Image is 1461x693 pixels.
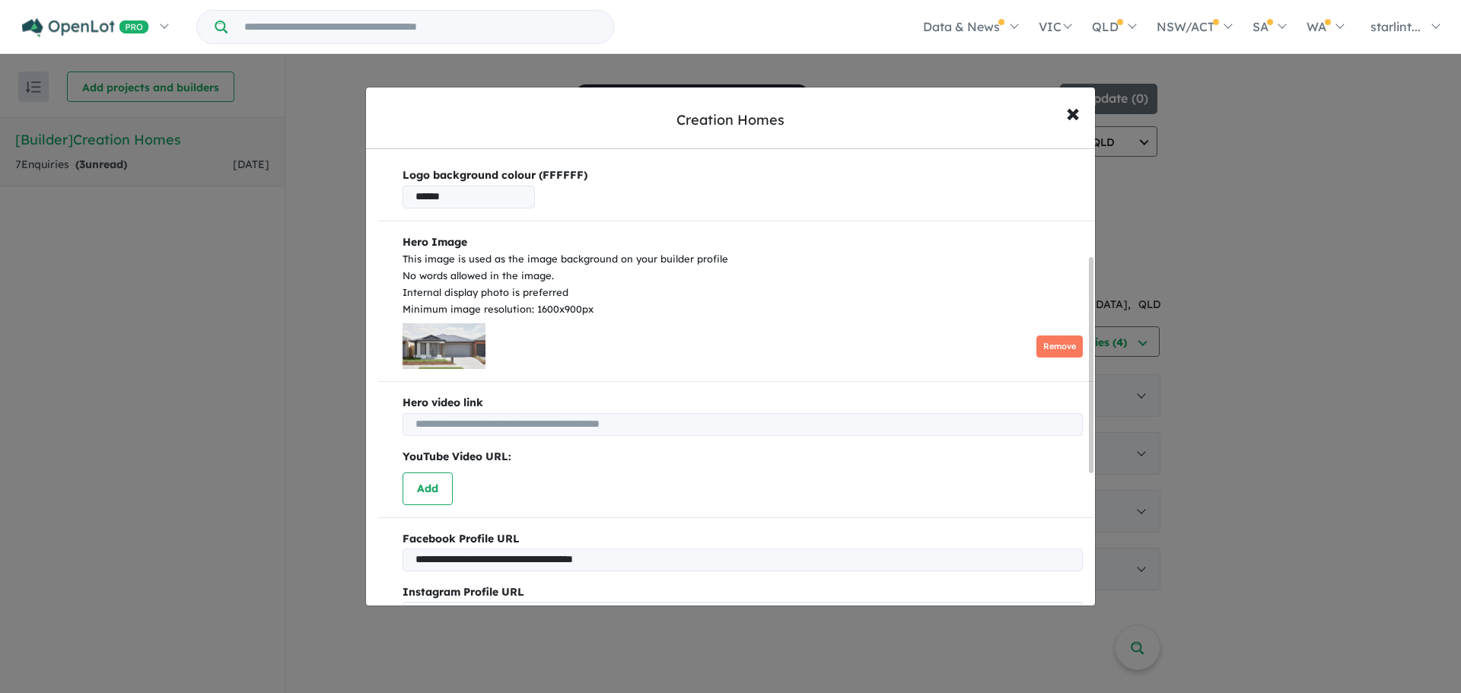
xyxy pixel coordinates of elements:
[1370,19,1421,34] span: starlint...
[22,18,149,37] img: Openlot PRO Logo White
[403,167,1083,185] b: Logo background colour (FFFFFF)
[403,583,1083,602] b: Instagram Profile URL
[676,110,785,130] div: Creation Homes
[403,323,485,369] img: 4.jpg
[403,472,453,505] button: Add
[231,11,610,43] input: Try estate name, suburb, builder or developer
[403,530,1083,548] b: Facebook Profile URL
[403,394,1083,412] b: Hero video link
[403,448,1083,466] p: YouTube Video URL:
[1036,335,1083,358] button: Remove
[403,251,1083,317] div: This image is used as the image background on your builder profile No words allowed in the image....
[1066,96,1080,129] span: ×
[403,235,467,249] b: Hero Image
